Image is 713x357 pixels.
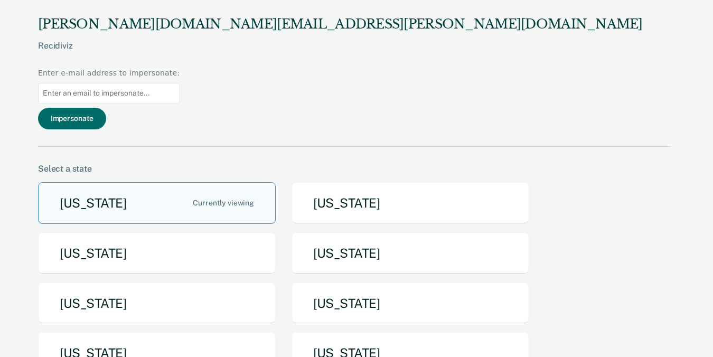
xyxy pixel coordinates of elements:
[38,83,180,104] input: Enter an email to impersonate...
[38,108,106,129] button: Impersonate
[38,164,671,174] div: Select a state
[38,17,643,32] div: [PERSON_NAME][DOMAIN_NAME][EMAIL_ADDRESS][PERSON_NAME][DOMAIN_NAME]
[292,283,529,324] button: [US_STATE]
[292,182,529,224] button: [US_STATE]
[38,68,180,79] div: Enter e-mail address to impersonate:
[38,283,276,324] button: [US_STATE]
[292,232,529,274] button: [US_STATE]
[38,41,643,68] div: Recidiviz
[38,232,276,274] button: [US_STATE]
[38,182,276,224] button: [US_STATE]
